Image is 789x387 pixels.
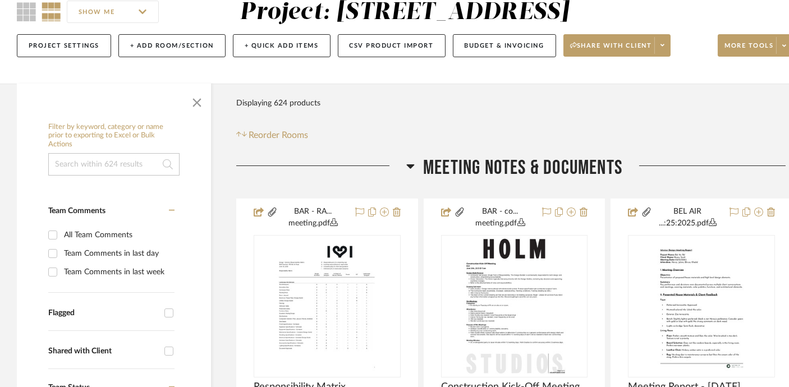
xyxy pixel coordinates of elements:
h6: Filter by keyword, category or name prior to exporting to Excel or Bulk Actions [48,123,180,149]
div: Shared with Client [48,347,159,356]
div: Project: [STREET_ADDRESS] [240,1,570,24]
button: + Add Room/Section [118,34,226,57]
img: Construction Kick-Off Meeting BAR June 30th, 2025 @ 11 am [460,236,568,376]
span: Meeting notes & Documents [423,156,622,180]
div: All Team Comments [64,226,172,244]
span: Team Comments [48,207,105,215]
button: BAR - RA... meeting.pdf [278,206,348,229]
div: Displaying 624 products [236,92,320,114]
button: BAR - co... meeting.pdf [465,206,536,229]
span: Share with client [570,42,652,58]
button: CSV Product Import [338,34,446,57]
button: Share with client [563,34,671,57]
span: Reorder Rooms [249,128,309,142]
div: Team Comments in last week [64,263,172,281]
button: BEL AIR ...:25:2025.pdf [652,206,723,229]
button: Close [186,89,208,112]
button: Project Settings [17,34,111,57]
div: 0 [442,236,588,377]
div: Flagged [48,308,159,318]
img: Responsibility Matrix [273,236,381,376]
input: Search within 624 results [48,153,180,176]
div: Team Comments in last day [64,245,172,262]
button: Reorder Rooms [236,128,309,142]
button: + Quick Add Items [233,34,331,57]
img: Meeting Report - 02/25/2025 [648,236,756,376]
span: More tools [724,42,773,58]
button: Budget & Invoicing [453,34,556,57]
